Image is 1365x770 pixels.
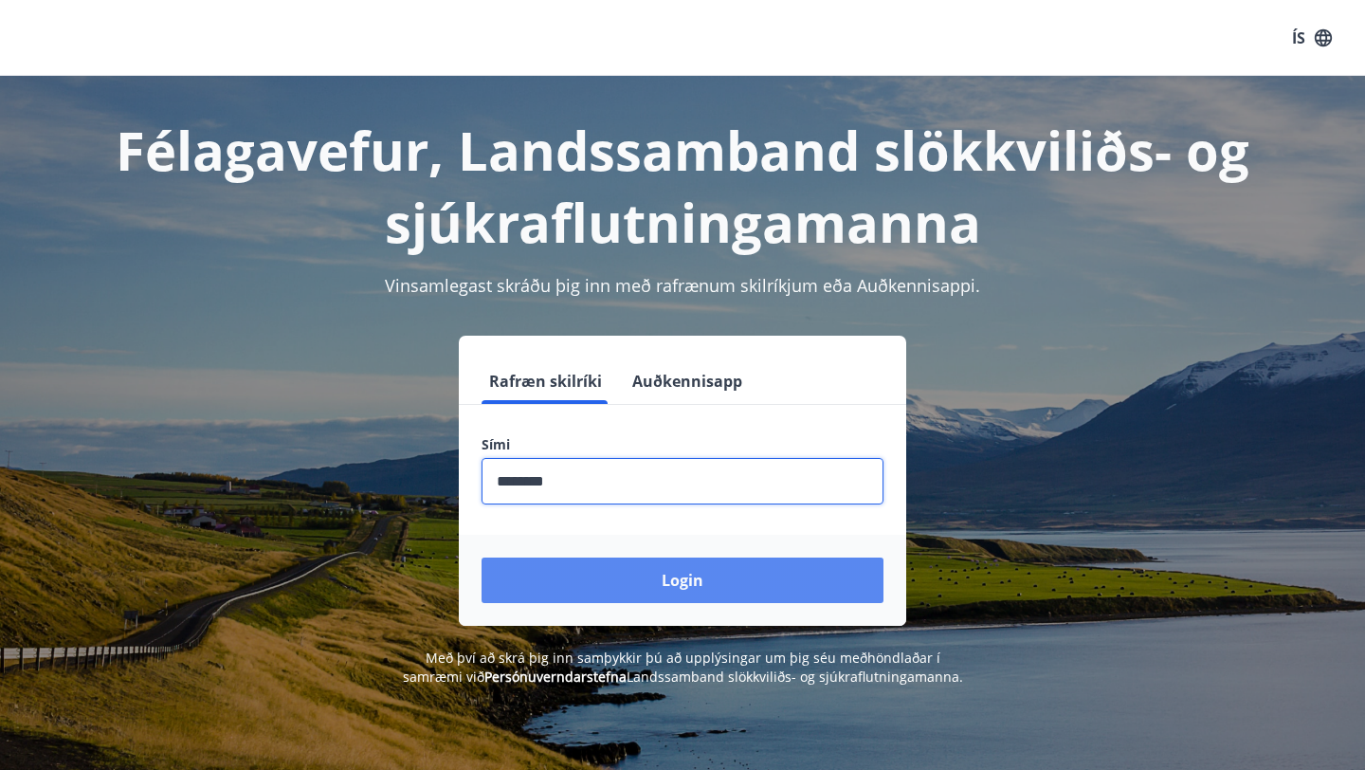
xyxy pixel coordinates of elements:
span: Með því að skrá þig inn samþykkir þú að upplýsingar um þig séu meðhöndlaðar í samræmi við Landssa... [403,649,963,686]
label: Sími [482,435,883,454]
span: Vinsamlegast skráðu þig inn með rafrænum skilríkjum eða Auðkennisappi. [385,274,980,297]
h1: Félagavefur, Landssamband slökkviliðs- og sjúkraflutningamanna [23,114,1342,258]
button: ÍS [1282,21,1342,55]
button: Login [482,558,883,603]
button: Auðkennisapp [625,358,750,404]
button: Rafræn skilríki [482,358,610,404]
a: Persónuverndarstefna [484,668,627,686]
